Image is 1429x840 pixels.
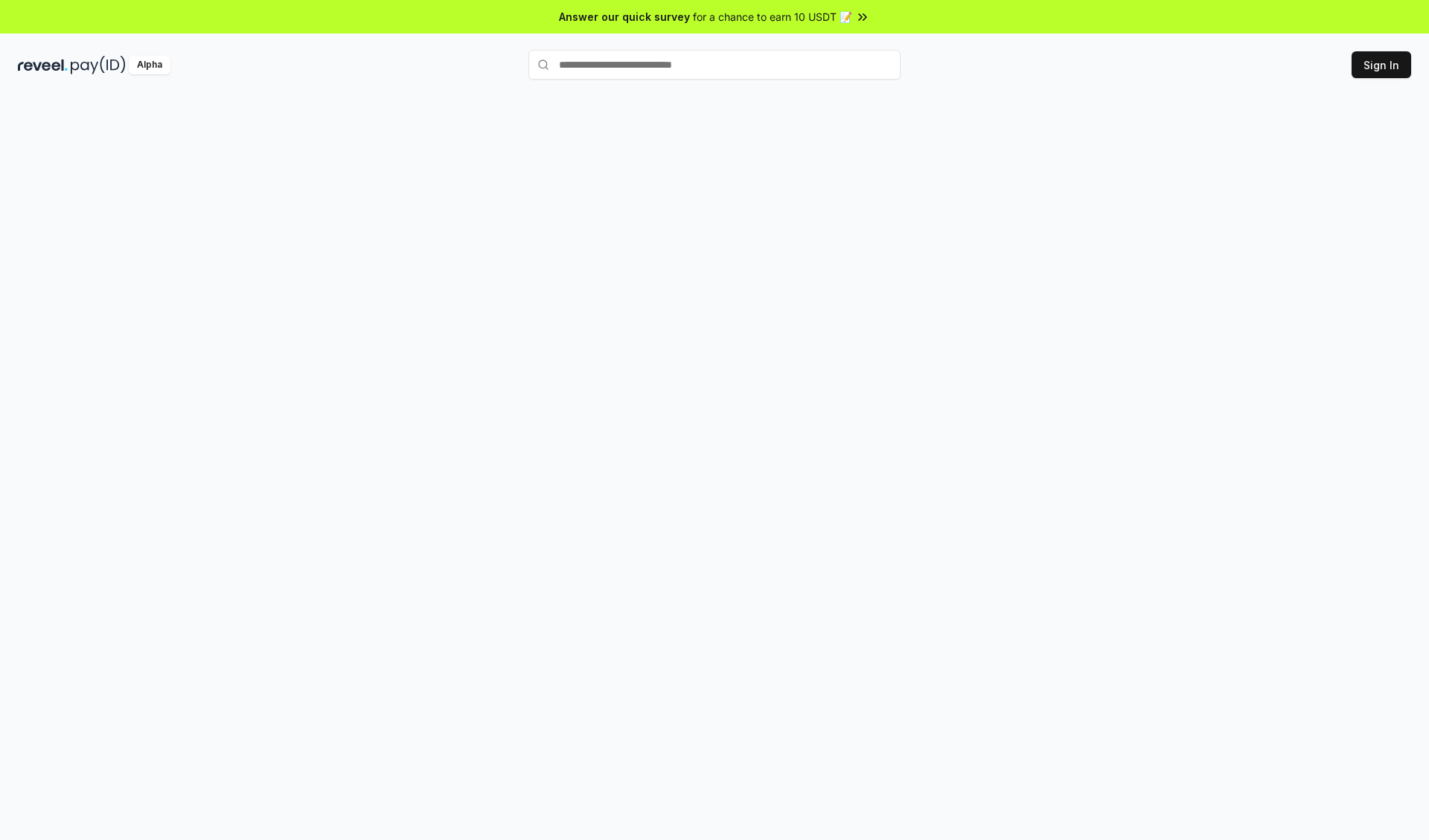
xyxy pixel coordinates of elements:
img: reveel_dark [18,56,68,74]
img: pay_id [71,56,126,74]
span: Answer our quick survey [559,9,690,25]
div: Alpha [129,56,170,74]
button: Sign In [1352,51,1411,78]
span: for a chance to earn 10 USDT 📝 [693,9,852,25]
